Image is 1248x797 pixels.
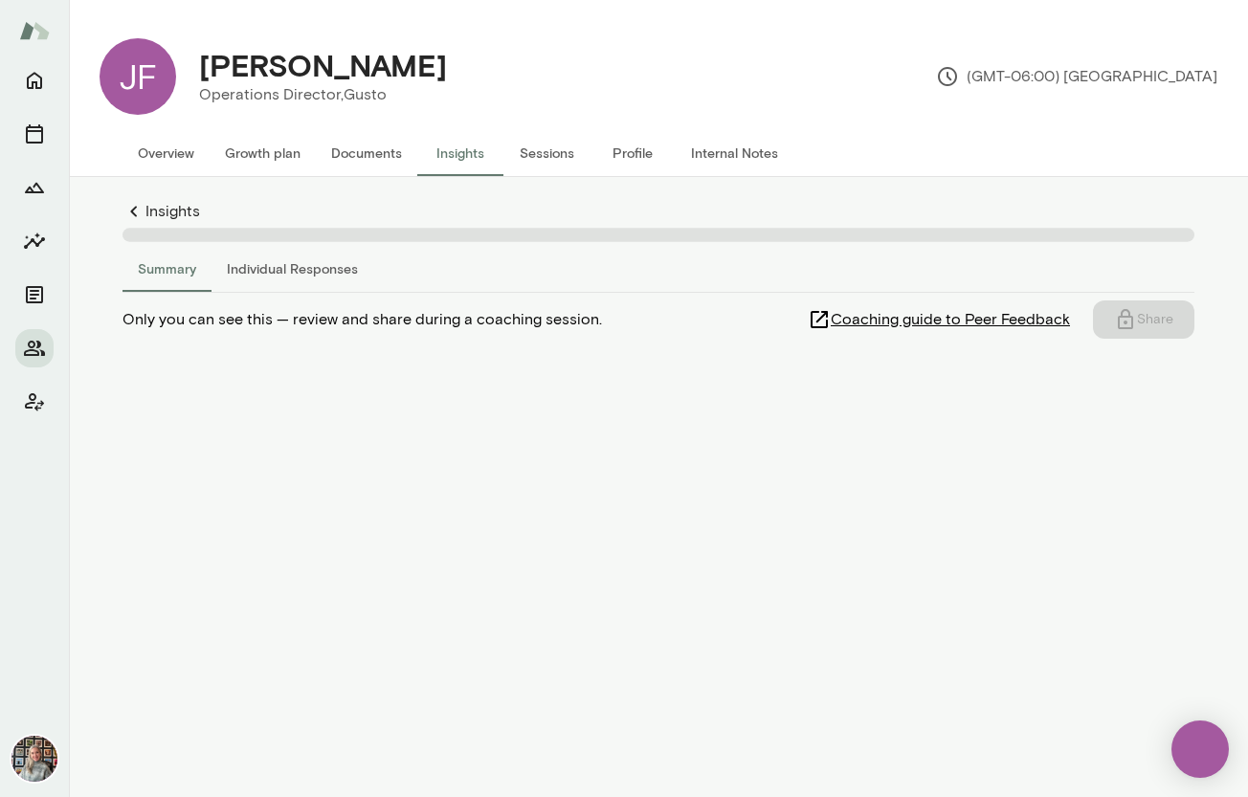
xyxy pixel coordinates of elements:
button: Home [15,61,54,100]
button: Documents [316,130,417,176]
button: Individual Responses [212,246,373,292]
a: Insights [123,200,1194,223]
a: Coaching guide to Peer Feedback [808,300,1093,339]
div: responses-tab [123,246,1194,292]
p: (GMT-06:00) [GEOGRAPHIC_DATA] [936,65,1217,88]
button: Growth Plan [15,168,54,207]
button: Internal Notes [676,130,793,176]
button: Overview [123,130,210,176]
button: Client app [15,383,54,421]
img: Tricia Maggio [11,736,57,782]
button: Profile [590,130,676,176]
button: Sessions [15,115,54,153]
button: Sessions [503,130,590,176]
button: Summary [123,246,212,292]
button: Documents [15,276,54,314]
button: Members [15,329,54,367]
button: Insights [15,222,54,260]
button: Insights [417,130,503,176]
p: Operations Director, Gusto [199,83,447,106]
h4: [PERSON_NAME] [199,47,447,83]
img: Mento [19,12,50,49]
span: Only you can see this — review and share during a coaching session. [123,308,602,331]
span: Coaching guide to Peer Feedback [831,308,1070,331]
button: Growth plan [210,130,316,176]
div: JF [100,38,176,115]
